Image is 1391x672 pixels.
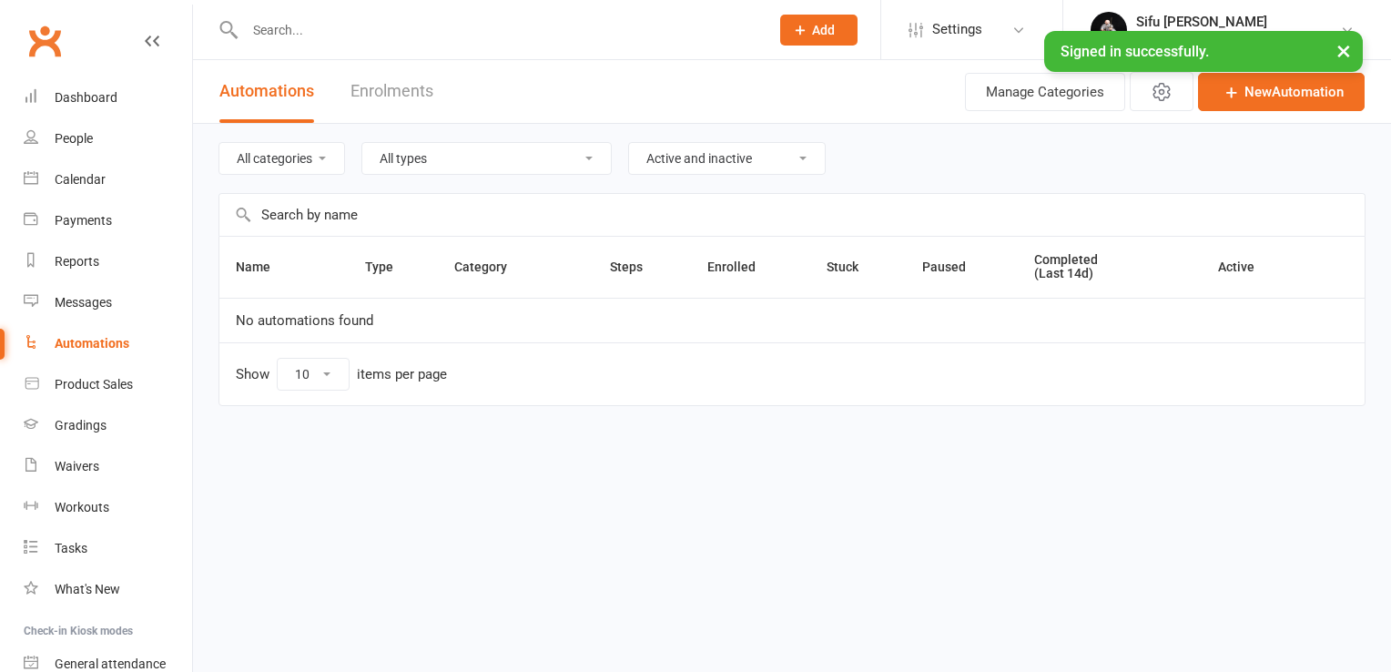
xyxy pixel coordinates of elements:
[350,60,433,123] a: Enrolments
[55,657,166,671] div: General attendance
[24,200,192,241] a: Payments
[22,18,67,64] a: Clubworx
[1136,14,1340,30] div: Sifu [PERSON_NAME]
[812,23,835,37] span: Add
[55,336,129,351] div: Automations
[24,241,192,282] a: Reports
[1218,260,1254,274] span: Active
[219,298,1365,343] td: No automations found
[1091,12,1127,48] img: thumb_image1710756300.png
[932,9,982,50] span: Settings
[24,487,192,528] a: Workouts
[55,500,109,514] div: Workouts
[1198,73,1365,111] a: NewAutomation
[55,582,120,596] div: What's New
[24,405,192,446] a: Gradings
[349,237,439,298] th: Type
[239,17,756,43] input: Search...
[55,213,112,228] div: Payments
[24,118,192,159] a: People
[236,358,447,391] div: Show
[55,254,99,269] div: Reports
[24,159,192,200] a: Calendar
[1061,43,1209,60] span: Signed in successfully.
[219,194,1365,236] input: Search by name
[236,256,290,278] button: Name
[965,73,1125,111] button: Manage Categories
[454,260,527,274] span: Category
[24,364,192,405] a: Product Sales
[906,237,1019,298] th: Paused
[55,459,99,473] div: Waivers
[219,60,314,123] button: Automations
[236,260,290,274] span: Name
[55,418,107,433] div: Gradings
[24,569,192,610] a: What's New
[810,237,906,298] th: Stuck
[55,90,117,105] div: Dashboard
[55,541,87,555] div: Tasks
[24,77,192,118] a: Dashboard
[55,295,112,310] div: Messages
[1202,256,1274,278] button: Active
[357,367,447,382] div: items per page
[55,377,133,392] div: Product Sales
[1136,30,1340,46] div: Emerald Dragon Martial Arts Pty Ltd
[24,323,192,364] a: Automations
[691,237,810,298] th: Enrolled
[1034,252,1098,280] span: Completed (Last 14d)
[780,15,858,46] button: Add
[55,172,106,187] div: Calendar
[594,237,690,298] th: Steps
[24,528,192,569] a: Tasks
[24,282,192,323] a: Messages
[454,256,527,278] button: Category
[24,446,192,487] a: Waivers
[55,131,93,146] div: People
[1327,31,1360,70] button: ×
